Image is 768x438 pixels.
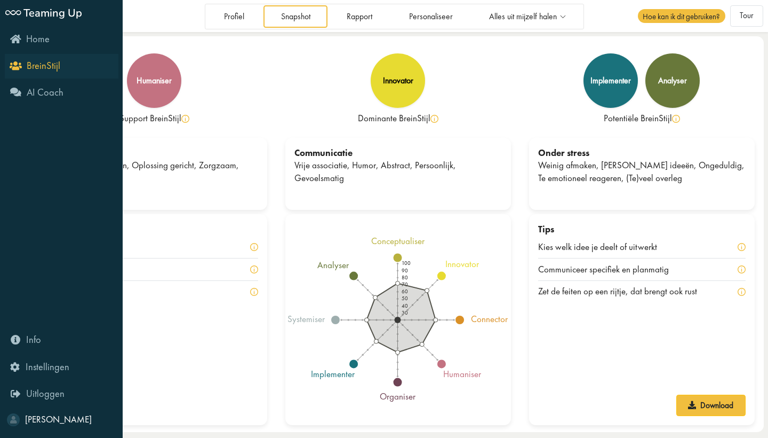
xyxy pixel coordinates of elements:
[738,265,746,273] img: info-yellow.svg
[137,76,172,85] div: humaniser
[330,5,390,27] a: Rapport
[5,328,118,353] a: Info
[294,147,502,160] div: Communicatie
[489,12,557,21] span: Alles uit mijzelf halen
[51,159,258,185] div: Inventief, Grote lijnen, Oplossing gericht, Zorgzaam, Empathisch
[638,9,725,23] span: Hoe kan ik dit gebruiken?
[5,81,118,105] a: AI Coach
[738,243,746,251] img: info-yellow.svg
[294,159,502,185] div: Vrije associatie, Humor, Abstract, Persoonlijk, Gevoelsmatig
[538,241,671,254] div: Kies welk idee je deelt of uitwerkt
[444,368,482,380] tspan: humaniser
[538,159,746,185] div: Weinig afmaken, [PERSON_NAME] ideeën, Ongeduldig, Te emotioneel reageren, (Te)veel overleg
[5,355,118,379] a: Instellingen
[26,33,50,45] span: Home
[672,115,680,123] img: info-yellow.svg
[250,265,258,273] img: info-yellow.svg
[658,76,687,85] div: analyser
[590,76,631,85] div: implementer
[371,235,425,247] tspan: conceptualiser
[317,259,349,271] tspan: analyser
[5,382,118,406] a: Uitloggen
[738,288,746,296] img: info-yellow.svg
[311,368,356,380] tspan: implementer
[730,5,763,27] button: Tour
[676,395,746,416] a: Download
[538,285,711,298] div: Zet de feiten op een rijtje, dat brengt ook rust
[250,288,258,296] img: info-yellow.svg
[181,115,189,123] img: info-yellow.svg
[538,147,746,160] div: Onder stress
[27,86,63,99] span: AI Coach
[263,5,327,27] a: Snapshot
[23,5,82,19] span: Teaming Up
[25,413,92,425] span: [PERSON_NAME]
[538,223,746,236] div: Tips
[206,5,261,27] a: Profiel
[402,274,408,281] text: 80
[285,112,511,125] div: Dominante BreinStijl
[402,260,411,267] text: 100
[51,147,258,160] div: In je kracht
[740,10,754,21] span: Tour
[26,387,65,400] span: Uitloggen
[383,76,413,85] div: innovator
[5,54,118,79] a: BreinStijl
[380,390,416,402] tspan: organiser
[250,243,258,251] img: info-yellow.svg
[430,115,438,123] img: info-yellow.svg
[472,5,582,27] a: Alles uit mijzelf halen
[402,281,408,288] text: 70
[42,112,267,125] div: Support BreinStijl
[51,223,258,236] div: Teamrollen
[529,112,755,125] div: Potentiële BreinStijl
[471,313,508,325] tspan: connector
[446,258,480,270] tspan: innovator
[538,263,683,276] div: Communiceer specifiek en planmatig
[26,361,69,373] span: Instellingen
[287,313,325,325] tspan: systemiser
[391,5,470,27] a: Personaliseer
[27,59,60,72] span: BreinStijl
[5,27,118,52] a: Home
[402,267,408,273] text: 90
[26,333,41,346] span: Info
